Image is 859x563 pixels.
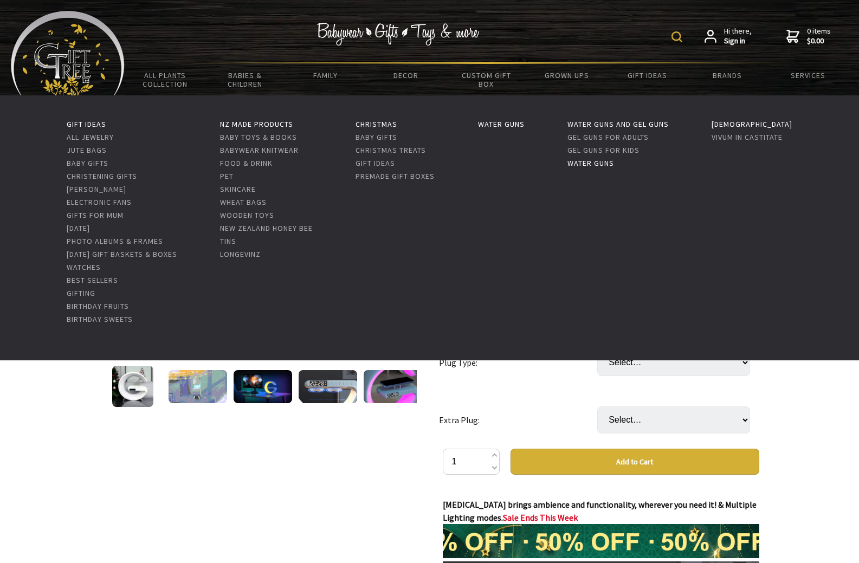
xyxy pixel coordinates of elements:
[67,197,132,207] a: Electronic Fans
[527,64,607,87] a: Grown Ups
[67,236,163,246] a: Photo Albums & Frames
[712,119,792,129] a: [DEMOGRAPHIC_DATA]
[67,314,133,324] a: Birthday Sweets
[567,132,649,142] a: Gel Guns For Adults
[220,132,297,142] a: Baby Toys & Books
[443,512,759,561] strong: Sale Ends This Week
[786,27,831,46] a: 0 items$0.00
[511,449,759,475] button: Add to Cart
[567,119,669,129] a: Water Guns and Gel Guns
[807,36,831,46] strong: $0.00
[724,36,752,46] strong: Sign in
[366,64,446,87] a: Decor
[356,171,435,181] a: Premade Gift Boxes
[712,132,783,142] a: Vivum in Castitate
[67,119,106,129] a: Gift Ideas
[724,27,752,46] span: Hi there,
[356,119,397,129] a: Christmas
[220,236,236,246] a: Tins
[220,197,267,207] a: Wheat Bags
[356,158,395,168] a: Gift Ideas
[220,171,234,181] a: Pet
[299,370,357,403] img: G-Spot Alarm
[687,64,767,87] a: Brands
[356,132,397,142] a: Baby Gifts
[67,158,108,168] a: Baby Gifts
[478,119,525,129] a: Water Guns
[768,64,848,87] a: Services
[439,391,597,449] td: Extra Plug:
[607,64,687,87] a: Gift Ideas
[446,64,526,95] a: Custom Gift Box
[443,499,757,523] strong: [MEDICAL_DATA] brings ambience and functionality, wherever you need it! & Multiple Lighting modes.
[169,370,227,403] img: G-Spot Alarm
[356,145,426,155] a: Christmas Treats
[67,301,129,311] a: Birthday Fruits
[67,171,137,181] a: Christening Gifts
[317,23,480,46] img: Babywear - Gifts - Toys & more
[364,370,422,403] img: G-Spot Alarm
[11,11,125,101] img: Babyware - Gifts - Toys and more...
[220,210,274,220] a: Wooden Toys
[67,275,118,285] a: Best Sellers
[705,27,752,46] a: Hi there,Sign in
[671,31,682,42] img: product search
[67,288,95,298] a: Gifting
[439,334,597,391] td: Plug Type:
[205,64,285,95] a: Babies & Children
[567,158,614,168] a: Water Guns
[220,223,313,233] a: New Zealand Honey Bee
[234,370,292,403] img: G-Spot Alarm
[220,158,273,168] a: Food & Drink
[220,119,293,129] a: NZ Made Products
[67,249,177,259] a: [DATE] Gift Baskets & Boxes
[286,64,366,87] a: Family
[112,366,153,407] img: G-Spot Alarm
[67,132,114,142] a: All Jewelry
[67,184,126,194] a: [PERSON_NAME]
[220,145,299,155] a: Babywear Knitwear
[220,184,256,194] a: Skincare
[67,210,124,220] a: Gifts For Mum
[567,145,640,155] a: Gel Guns For Kids
[67,145,107,155] a: Jute Bags
[220,249,261,259] a: LongeviNZ
[67,262,101,272] a: Watches
[807,26,831,46] span: 0 items
[67,223,90,233] a: [DATE]
[125,64,205,95] a: All Plants Collection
